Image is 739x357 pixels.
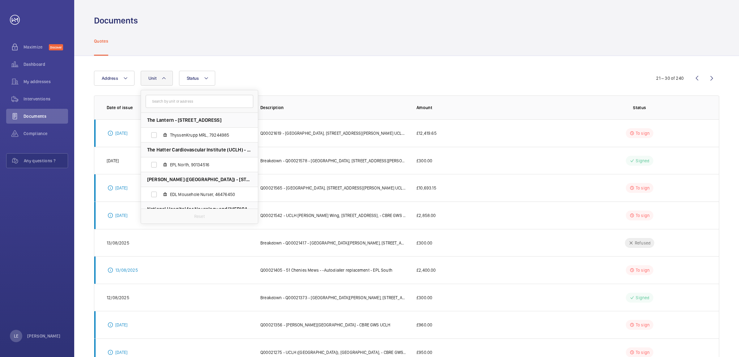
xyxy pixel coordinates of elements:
[147,206,252,212] span: National Hospital for Neurology and [MEDICAL_DATA] - [STREET_ADDRESS]
[573,104,707,111] p: Status
[194,213,205,219] p: Reset
[115,267,138,273] p: 13/08/2025
[187,76,199,81] span: Status
[260,104,407,111] p: Description
[416,104,563,111] p: Amount
[23,96,68,102] span: Interventions
[115,130,127,136] p: [DATE]
[170,191,242,198] span: EDL Mousehole Nurser, 46476450
[416,130,437,136] p: £12,419.65
[107,295,129,301] p: 12/08/2025
[260,349,407,355] p: Q00021275 - UCLH ([GEOGRAPHIC_DATA]), [GEOGRAPHIC_DATA], - CBRE GWS UCLH - Reline Brake Shoes
[115,212,127,219] p: [DATE]
[179,71,216,86] button: Status
[656,75,684,81] div: 21 – 30 of 240
[636,185,650,191] p: To sign
[416,349,432,355] p: £950.00
[636,295,649,301] p: Signed
[416,212,436,219] p: £2,858.00
[260,267,392,273] p: Q00021405 - 51 Chenies Mews - -Autodialler replacement - EPL South
[148,76,156,81] span: Unit
[416,267,436,273] p: £2,400.00
[23,79,68,85] span: My addresses
[416,322,432,328] p: £960.00
[107,158,119,164] p: [DATE]
[260,158,407,164] p: Breakdown - Q00021578 - [GEOGRAPHIC_DATA], [STREET_ADDRESS][PERSON_NAME] - Lift 3 Goods [DATE]
[147,176,252,183] span: [PERSON_NAME] ([GEOGRAPHIC_DATA]) - [STREET_ADDRESS]
[260,240,407,246] p: Breakdown - Q00021417 - [GEOGRAPHIC_DATA][PERSON_NAME], [STREET_ADDRESS] - [PERSON_NAME] [PERSON_...
[635,240,651,246] p: Refused
[260,212,407,219] p: Q00021542 - UCLH [PERSON_NAME] Wing, [STREET_ADDRESS], - CBRE GWS UCLH GAL door motor
[102,76,118,81] span: Address
[23,113,68,119] span: Documents
[416,158,432,164] p: £300.00
[107,240,129,246] p: 13/08/2025
[636,130,650,136] p: To sign
[260,322,391,328] p: Q00021356 - [PERSON_NAME][GEOGRAPHIC_DATA] - CBRE GWS UCLH
[416,295,432,301] p: £300.00
[94,71,135,86] button: Address
[115,349,127,355] p: [DATE]
[416,240,432,246] p: £300.00
[115,322,127,328] p: [DATE]
[147,147,252,153] span: The Hatter Cardiovascular Institute (UCLH) - [STREET_ADDRESS]
[14,333,18,339] p: LE
[416,185,436,191] p: £10,693.15
[260,130,407,136] p: Q00021619 - [GEOGRAPHIC_DATA], [STREET_ADDRESS][PERSON_NAME] UCLH Drive upgrade with contactors
[636,267,650,273] p: To sign
[636,158,649,164] p: Signed
[94,38,108,44] p: Quotes
[49,44,63,50] span: Discover
[147,117,221,123] span: The Lantern - [STREET_ADDRESS]
[170,132,242,138] span: ThyssenKrupp MRL, 79244985
[94,15,138,26] h1: Documents
[636,322,650,328] p: To sign
[636,349,650,355] p: To sign
[146,95,253,108] input: Search by unit or address
[27,333,61,339] p: [PERSON_NAME]
[636,212,650,219] p: To sign
[24,158,68,164] span: Any questions ?
[23,44,49,50] span: Maximize
[141,71,173,86] button: Unit
[170,162,242,168] span: EPL North, 90134516
[260,185,407,191] p: Q00021565 - [GEOGRAPHIC_DATA], [STREET_ADDRESS][PERSON_NAME] UCLH Drive upgrade and contactors
[107,104,250,111] p: Date of issue
[260,295,407,301] p: Breakdown - Q00021373 - [GEOGRAPHIC_DATA][PERSON_NAME], [STREET_ADDRESS] - [PERSON_NAME] Wing Mid...
[23,130,68,137] span: Compliance
[23,61,68,67] span: Dashboard
[115,185,127,191] p: [DATE]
